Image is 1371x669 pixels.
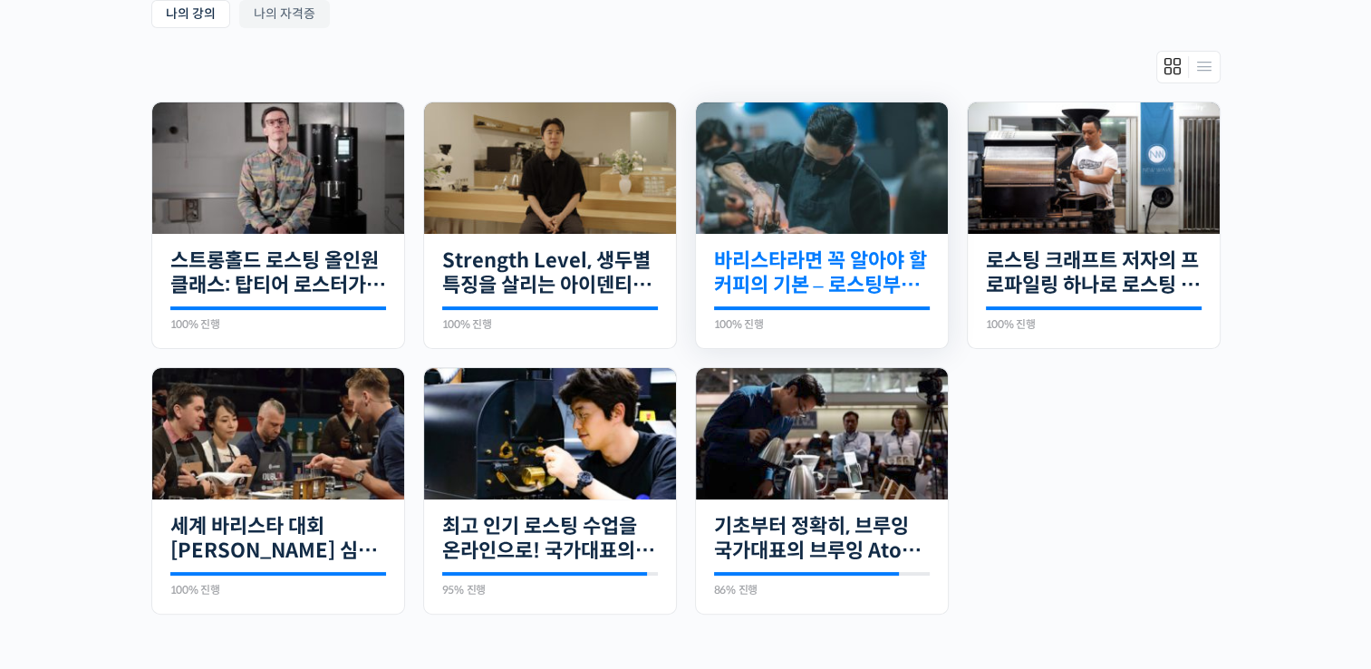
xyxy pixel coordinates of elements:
[442,585,658,596] div: 95% 진행
[986,248,1202,298] a: 로스팅 크래프트 저자의 프로파일링 하나로 로스팅 마스터하기
[442,514,658,564] a: 최고 인기 로스팅 수업을 온라인으로! 국가대표의 로스팅 클래스
[170,585,386,596] div: 100% 진행
[280,546,302,560] span: 설정
[714,514,930,564] a: 기초부터 정확히, 브루잉 국가대표의 브루잉 AtoZ 클래스
[442,319,658,330] div: 100% 진행
[170,514,386,564] a: 세계 바리스타 대회 [PERSON_NAME] 심사위원의 커피 센서리 스킬 기초
[170,319,386,330] div: 100% 진행
[5,519,120,564] a: 홈
[714,319,930,330] div: 100% 진행
[166,547,188,561] span: 대화
[986,319,1202,330] div: 100% 진행
[714,585,930,596] div: 86% 진행
[234,519,348,564] a: 설정
[120,519,234,564] a: 대화
[442,248,658,298] a: Strength Level, 생두별 특징을 살리는 아이덴티티 커피랩 [PERSON_NAME] [PERSON_NAME]의 로스팅 클래스
[1156,51,1221,83] div: Members directory secondary navigation
[170,248,386,298] a: 스트롱홀드 로스팅 올인원 클래스: 탑티어 로스터가 알려주는 스트롱홀드 A to Z 가이드
[57,546,68,560] span: 홈
[714,248,930,298] a: 바리스타라면 꼭 알아야 할 커피의 기본 – 로스팅부터 에스프레소까지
